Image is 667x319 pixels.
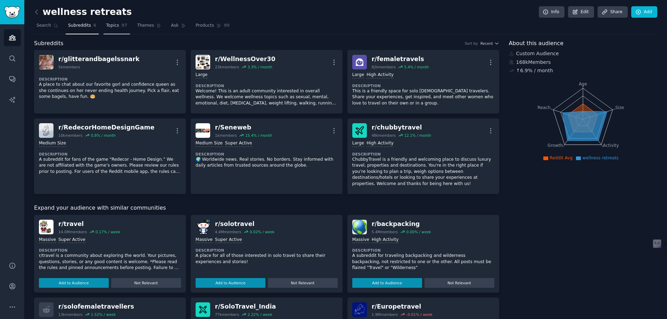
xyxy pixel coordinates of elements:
[91,312,116,317] div: 1.52 % / week
[352,88,494,107] p: This is a friendly space for solo [DEMOGRAPHIC_DATA] travelers. Share your experiences, get inspi...
[347,50,499,114] a: femaletravelsr/femaletravels82kmembers5.4% / monthLargeHigh ActivityDescriptionThis is a friendly...
[537,105,551,110] tspan: Reach
[509,50,658,57] div: Custom Audience
[215,133,237,138] div: 1k members
[39,82,181,100] p: A place to chat about our favorite gorl and confidence queen as she continues on her never ending...
[196,248,338,253] dt: Description
[215,55,275,64] div: r/ WellnessOver30
[248,65,272,69] div: 3.3 % / month
[58,55,140,64] div: r/ glitterandbagelssnark
[352,302,367,317] img: Europetravel
[603,143,619,148] tspan: Activity
[196,140,223,147] div: Medium Size
[58,237,85,243] div: Super Active
[352,152,494,157] dt: Description
[352,140,364,147] div: Large
[582,156,618,160] span: wellness retreats
[91,133,116,138] div: 0.8 % / month
[480,41,499,46] button: Recent
[215,302,276,311] div: r/ SoloTravel_India
[352,83,494,88] dt: Description
[352,72,364,78] div: Large
[406,312,433,317] div: -0.01 % / week
[66,20,99,34] a: Subreddits6
[39,123,53,138] img: RedecorHomeDesignGame
[104,20,130,34] a: Topics97
[372,302,433,311] div: r/ Europetravel
[39,55,53,69] img: glitterandbagelssnark
[34,7,132,18] h2: wellness retreats
[106,23,119,29] span: Topics
[225,140,252,147] div: Super Active
[39,77,181,82] dt: Description
[352,248,494,253] dt: Description
[550,156,573,160] span: Reddit Avg
[137,23,154,29] span: Themes
[224,23,230,29] span: 90
[509,39,563,48] span: About this audience
[372,133,396,138] div: 48k members
[352,157,494,187] p: ChubbyTravel is a friendly and welcoming place to discuss luxury travel, properties and destinati...
[135,20,164,34] a: Themes
[196,23,214,29] span: Products
[404,65,429,69] div: 5.4 % / month
[58,312,82,317] div: 13k members
[372,237,399,243] div: High Activity
[196,88,338,107] p: Welcome! This is an adult community interested in overall wellness. We welcome wellness topics su...
[465,41,478,46] div: Sort by
[58,302,134,311] div: r/ solofemaletravellers
[96,229,120,234] div: 0.17 % / week
[36,23,51,29] span: Search
[93,23,97,29] span: 6
[215,123,272,132] div: r/ Seneweb
[352,253,494,271] p: A subreddit for traveling backpacking and wilderness backpacking, not restricted to one or the ot...
[196,72,207,78] div: Large
[372,312,398,317] div: 1.9M members
[215,65,239,69] div: 23k members
[111,278,181,288] button: Not Relevant
[631,6,657,18] a: Add
[352,55,367,69] img: femaletravels
[196,237,213,243] div: Massive
[347,118,499,194] a: chubbytravelr/chubbytravel48kmembers12.1% / monthLargeHigh ActivityDescriptionChubbyTravel is a f...
[196,123,210,138] img: Seneweb
[579,82,587,86] tspan: Age
[4,6,20,18] img: GummySearch logo
[250,229,274,234] div: 0.02 % / week
[196,302,210,317] img: SoloTravel_India
[404,133,431,138] div: 12.1 % / month
[196,157,338,169] p: 🌍 Worldwide news. Real stories. No borders. Stay informed with daily articles from trusted source...
[196,83,338,88] dt: Description
[39,253,181,271] p: r/travel is a community about exploring the world. Your pictures, questions, stories, or any good...
[352,220,367,234] img: backpacking
[191,118,343,194] a: Senewebr/Seneweb1kmembers15.4% / monthMedium SizeSuper ActiveDescription🌍 Worldwide news. Real st...
[122,23,127,29] span: 97
[58,229,87,234] div: 14.0M members
[568,6,594,18] a: Edit
[39,237,56,243] div: Massive
[196,253,338,265] p: A place for all of those interested in solo travel to share their experiences and stories!
[539,6,565,18] a: Info
[34,204,166,212] span: Expand your audience with similar communities
[171,23,179,29] span: Ask
[39,157,181,175] p: A subreddit for fans of the game “Redecor - Home Design.” We are not affiliated with the game’s o...
[58,65,80,69] div: 5k members
[352,237,369,243] div: Massive
[39,220,53,234] img: travel
[372,229,398,234] div: 5.4M members
[598,6,627,18] a: Share
[34,50,186,114] a: glitterandbagelssnarkr/glitterandbagelssnark5kmembersDescriptionA place to chat about our favorit...
[367,140,394,147] div: High Activity
[372,55,429,64] div: r/ femaletravels
[215,312,239,317] div: 77k members
[215,229,241,234] div: 4.4M members
[367,72,394,78] div: High Activity
[245,133,272,138] div: 15.4 % / month
[34,118,186,194] a: RedecorHomeDesignGamer/RedecorHomeDesignGame10kmembers0.8% / monthMedium SizeDescriptionA subredd...
[215,237,242,243] div: Super Active
[68,23,91,29] span: Subreddits
[39,152,181,157] dt: Description
[58,123,155,132] div: r/ RedecorHomeDesignGame
[191,50,343,114] a: WellnessOver30r/WellnessOver3023kmembers3.3% / monthLargeDescriptionWelcome! This is an adult com...
[39,278,109,288] button: Add to Audience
